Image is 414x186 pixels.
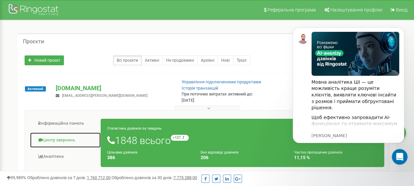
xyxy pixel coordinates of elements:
[111,175,197,180] span: Оброблено дзвінків за 30 днів :
[113,55,142,65] a: Всі проєкти
[30,115,101,132] a: Інформаційна панель
[392,149,407,165] iframe: Intercom live chat
[171,135,189,141] small: +127
[396,7,407,12] span: Вихід
[141,55,163,65] a: Активні
[173,175,197,180] u: 7 775 288,00
[56,84,171,93] p: [DOMAIN_NAME]
[25,55,64,65] a: Новий проєкт
[30,165,101,181] a: Кошти
[107,150,137,155] small: Цільових дзвінків
[107,155,191,160] h4: 386
[283,18,414,168] iframe: Intercom notifications повідомлення
[30,132,101,148] a: Центр звернень
[163,55,198,65] a: Не продовжені
[30,149,101,165] a: Аналiтика
[107,126,162,131] small: Статистика дзвінків за тиждень
[87,175,110,180] u: 1 760 712,00
[182,86,218,91] a: Історія транзакцій
[197,55,218,65] a: Архівні
[27,175,110,180] span: Оброблено дзвінків за 7 днів :
[23,39,44,45] h5: Проєкти
[182,79,261,84] a: Управління підключеними продуктами
[330,7,382,12] span: Налаштування профілю
[267,7,316,12] span: Реферальна програма
[201,155,284,160] h4: 206
[182,91,266,103] p: При поточних витратах активний до: [DATE]
[201,150,238,155] small: Без відповіді дзвінків
[7,175,26,180] span: 99,989%
[107,135,378,146] h1: 1848 всього
[233,55,250,65] a: Тріал
[218,55,233,65] a: Нові
[25,86,46,92] span: Активний
[62,93,148,98] span: [EMAIL_ADDRESS][PERSON_NAME][DOMAIN_NAME]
